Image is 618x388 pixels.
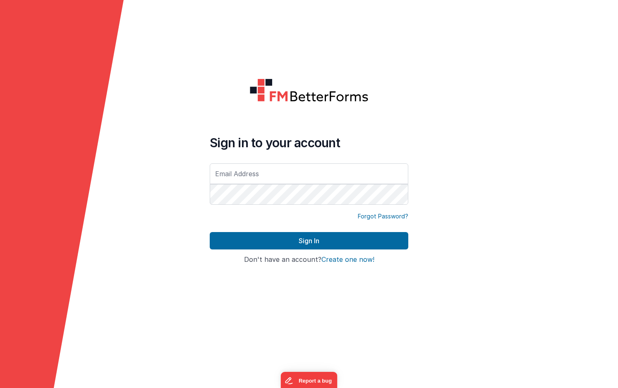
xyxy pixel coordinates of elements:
h4: Don't have an account? [210,256,408,263]
h4: Sign in to your account [210,135,408,150]
button: Create one now! [321,256,374,263]
a: Forgot Password? [358,212,408,220]
input: Email Address [210,163,408,184]
button: Sign In [210,232,408,249]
